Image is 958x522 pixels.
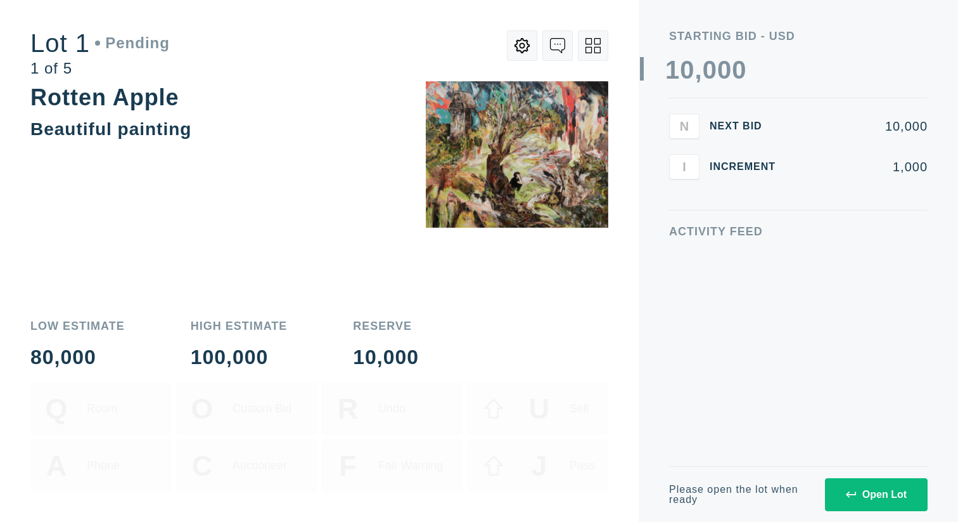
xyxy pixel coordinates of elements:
[669,154,699,179] button: I
[846,489,907,500] div: Open Lot
[665,57,680,82] div: 1
[703,57,717,82] div: 0
[191,320,288,332] div: High Estimate
[30,84,179,110] div: Rotten Apple
[682,159,686,174] span: I
[353,347,419,367] div: 10,000
[796,160,928,173] div: 1,000
[30,30,170,56] div: Lot 1
[191,347,288,367] div: 100,000
[695,57,703,311] div: ,
[669,485,810,505] div: Please open the lot when ready
[732,57,746,82] div: 0
[30,320,125,332] div: Low Estimate
[710,162,786,172] div: Increment
[669,226,928,237] div: Activity Feed
[710,121,786,131] div: Next Bid
[825,478,928,511] button: Open Lot
[717,57,732,82] div: 0
[669,114,699,139] button: N
[95,36,170,51] div: Pending
[680,57,694,82] div: 0
[30,119,191,139] div: Beautiful painting
[30,61,170,76] div: 1 of 5
[796,120,928,133] div: 10,000
[353,320,419,332] div: Reserve
[30,347,125,367] div: 80,000
[669,30,928,42] div: Starting Bid - USD
[680,119,689,133] span: N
